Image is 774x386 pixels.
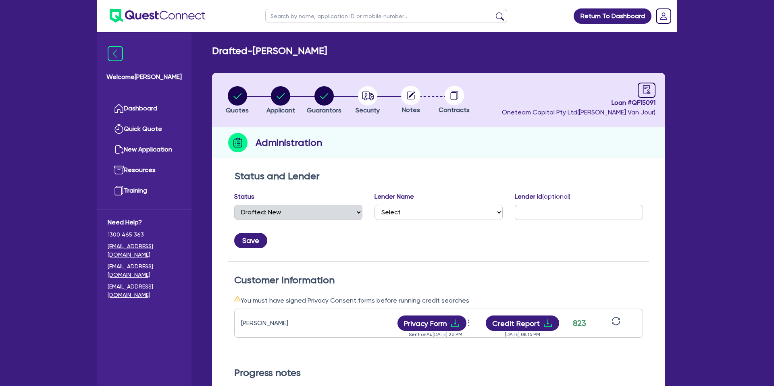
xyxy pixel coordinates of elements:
a: audit [638,83,655,98]
img: step-icon [228,133,248,152]
img: quest-connect-logo-blue [110,9,205,23]
a: [EMAIL_ADDRESS][DOMAIN_NAME] [108,262,181,279]
img: resources [114,165,124,175]
label: Lender Id [515,192,570,201]
h2: Status and Lender [235,170,643,182]
button: Security [355,86,380,116]
img: quick-quote [114,124,124,134]
label: Status [234,192,254,201]
h2: Progress notes [234,367,643,379]
button: Applicant [266,86,295,116]
span: Oneteam Capital Pty Ltd ( [PERSON_NAME] Van Jour ) [502,108,655,116]
a: Quick Quote [108,119,181,139]
span: download [450,318,460,328]
h2: Administration [256,135,322,150]
span: sync [612,317,620,326]
img: new-application [114,145,124,154]
a: Dropdown toggle [653,6,674,27]
img: icon-menu-close [108,46,123,61]
span: Quotes [226,106,249,114]
span: 1300 465 363 [108,230,181,239]
span: Applicant [266,106,295,114]
span: warning [234,295,241,302]
input: Search by name, application ID or mobile number... [265,9,507,23]
span: download [543,318,553,328]
h2: Customer Information [234,274,643,286]
span: Notes [402,106,420,114]
button: Credit Reportdownload [486,315,560,331]
button: Dropdown toggle [466,316,473,330]
a: New Application [108,139,181,160]
span: (optional) [542,193,570,200]
a: Training [108,181,181,201]
button: Save [234,233,267,248]
span: Loan # QF15091 [502,98,655,108]
div: [PERSON_NAME] [241,318,342,328]
label: Lender Name [375,192,414,201]
div: You must have signed Privacy Consent forms before running credit searches [234,295,643,305]
span: Need Help? [108,218,181,227]
span: Welcome [PERSON_NAME] [106,72,182,82]
span: Guarantors [307,106,341,114]
a: [EMAIL_ADDRESS][DOMAIN_NAME] [108,242,181,259]
button: Quotes [225,86,249,116]
span: Contracts [439,106,470,114]
button: Privacy Formdownload [397,315,467,331]
button: Guarantors [306,86,342,116]
a: Return To Dashboard [574,8,651,24]
span: Security [356,106,380,114]
h2: Drafted - [PERSON_NAME] [212,45,327,57]
span: audit [642,85,651,94]
span: more [465,317,473,329]
div: 823 [569,317,589,329]
img: training [114,186,124,195]
a: Dashboard [108,98,181,119]
a: [EMAIL_ADDRESS][DOMAIN_NAME] [108,282,181,299]
a: Resources [108,160,181,181]
button: sync [609,316,623,330]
